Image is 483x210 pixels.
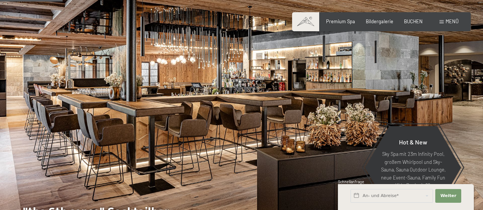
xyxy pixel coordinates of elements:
span: Hot & New [399,138,427,146]
p: Sky Spa mit 23m Infinity Pool, großem Whirlpool und Sky-Sauna, Sauna Outdoor Lounge, neue Event-S... [380,150,446,197]
a: BUCHEN [404,18,423,24]
button: Weiter [435,189,461,203]
a: Hot & New Sky Spa mit 23m Infinity Pool, großem Whirlpool und Sky-Sauna, Sauna Outdoor Lounge, ne... [365,126,462,210]
span: Schnellanfrage [338,180,364,184]
a: Premium Spa [326,18,355,24]
span: Menü [446,18,459,24]
a: Bildergalerie [366,18,393,24]
span: Weiter [440,193,456,199]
